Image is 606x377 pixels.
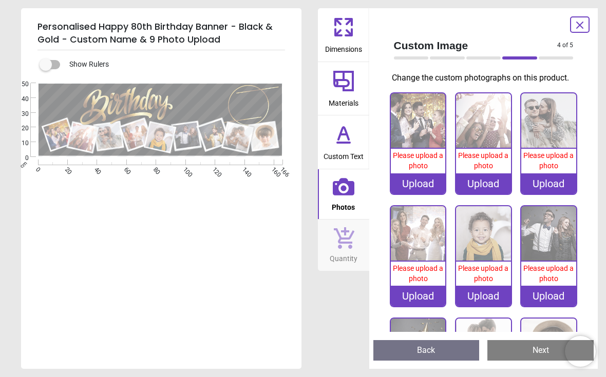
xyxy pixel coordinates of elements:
span: Quantity [330,249,357,264]
span: 20 [9,124,29,133]
span: 140 [240,166,247,172]
span: 0 [9,154,29,163]
div: Upload [391,173,446,194]
span: Please upload a photo [458,151,508,170]
span: Photos [332,197,355,213]
iframe: Brevo live chat [565,336,596,367]
span: 40 [9,95,29,104]
button: Dimensions [318,8,369,62]
span: 50 [9,80,29,89]
span: 20 [63,166,69,172]
span: Materials [329,93,358,109]
button: Photos [318,169,369,220]
div: Show Rulers [46,58,301,71]
div: Upload [456,173,511,194]
span: cm [18,160,28,169]
span: 120 [210,166,217,172]
div: Upload [456,286,511,306]
span: Dimensions [325,39,362,55]
span: Custom Image [394,38,558,53]
span: 100 [181,166,187,172]
button: Back [373,340,480,361]
h5: Personalised Happy 80th Birthday Banner - Black & Gold - Custom Name & 9 Photo Upload [37,16,285,50]
button: Quantity [318,220,369,271]
span: 4 of 5 [557,41,573,50]
span: 80 [151,166,158,172]
span: Please upload a photo [393,264,443,283]
span: 60 [122,166,128,172]
button: Materials [318,62,369,115]
span: 160 [269,166,276,172]
div: Upload [521,173,576,194]
p: Change the custom photographs on this product. [392,72,582,84]
button: Custom Text [318,115,369,169]
span: 0 [33,166,40,172]
span: Please upload a photo [523,151,574,170]
span: 10 [9,139,29,148]
div: Upload [391,286,446,306]
span: 166 [278,166,285,172]
span: Please upload a photo [523,264,574,283]
button: Next [487,340,594,361]
span: 40 [92,166,99,172]
span: Custom Text [324,147,364,162]
div: Upload [521,286,576,306]
span: 30 [9,110,29,118]
span: Please upload a photo [393,151,443,170]
span: Please upload a photo [458,264,508,283]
